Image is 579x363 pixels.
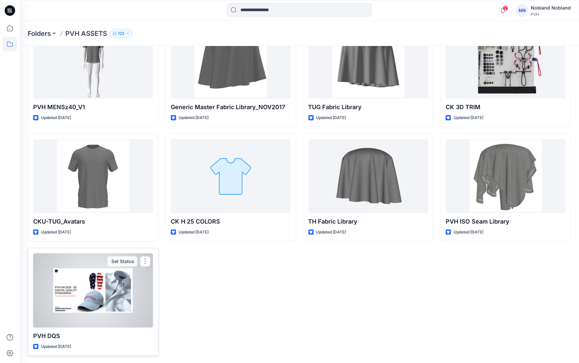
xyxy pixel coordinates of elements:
[171,217,291,226] p: CK H 25 COLORS
[171,103,291,112] p: Generic Master Fabric Library_NOV2017
[41,343,71,350] p: Updated [DATE]
[503,6,508,11] span: 2
[41,229,71,236] p: Updated [DATE]
[179,229,209,236] p: Updated [DATE]
[33,254,153,327] a: PVH DQS
[446,103,566,112] p: CK 3D TRIM
[33,103,153,112] p: PVH MENSz40_V1
[33,217,153,226] p: CKU-TUG_Avatars
[531,4,571,12] div: Nobland Nobland
[446,25,566,99] a: CK 3D TRIM
[446,217,566,226] p: PVH ISO Seam Library
[531,12,571,17] div: PVH
[446,139,566,213] a: PVH ISO Seam Library
[65,29,107,38] p: PVH ASSETS
[516,5,528,16] div: NN
[454,114,483,121] p: Updated [DATE]
[171,139,291,213] a: CK H 25 COLORS
[33,25,153,99] a: PVH MENSz40_V1
[179,114,209,121] p: Updated [DATE]
[33,331,153,341] p: PVH DQS
[316,229,346,236] p: Updated [DATE]
[308,139,428,213] a: TH Fabric Library
[118,30,124,37] p: 123
[110,29,133,38] button: 123
[308,217,428,226] p: TH Fabric Library
[308,25,428,99] a: TUG Fabric Library
[171,25,291,99] a: Generic Master Fabric Library_NOV2017
[33,139,153,213] a: CKU-TUG_Avatars
[28,29,51,38] a: Folders
[316,114,346,121] p: Updated [DATE]
[41,114,71,121] p: Updated [DATE]
[454,229,483,236] p: Updated [DATE]
[308,103,428,112] p: TUG Fabric Library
